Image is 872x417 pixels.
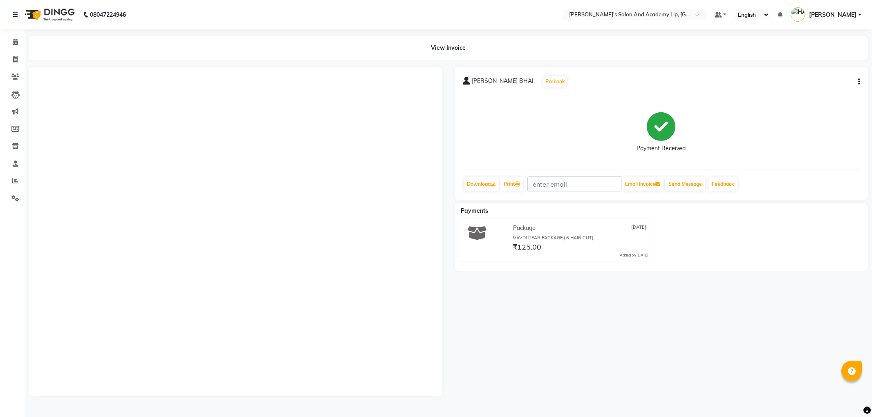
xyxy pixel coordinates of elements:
span: [DATE] [631,224,646,232]
a: Print [500,177,523,191]
iframe: chat widget [838,384,864,409]
a: Download [464,177,499,191]
span: [PERSON_NAME] [809,11,856,19]
div: View Invoice [29,36,868,60]
a: Feedback [708,177,738,191]
input: enter email [527,176,621,192]
button: Prebook [543,76,567,87]
div: Payment Received [637,144,686,153]
span: Payments [461,207,488,214]
b: 08047224946 [90,3,126,26]
span: Package [513,224,536,232]
img: logo [21,3,77,26]
button: Send Message [665,177,705,191]
img: HARSH MAKWANA [791,7,805,22]
span: [PERSON_NAME] BHAI [472,77,534,88]
div: MAVDI DEAR PACKAGE ( 6 HAIR CUT) [513,234,649,241]
button: Email Invoice [622,177,664,191]
span: ₹125.00 [513,242,541,254]
div: Added on [DATE] [620,252,648,258]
